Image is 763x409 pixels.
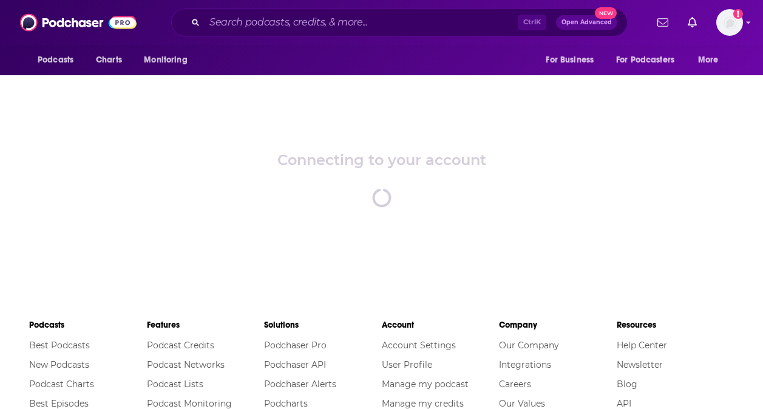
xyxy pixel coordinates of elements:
[205,13,518,32] input: Search podcasts, credits, & more...
[277,151,486,169] div: Connecting to your account
[144,52,187,69] span: Monitoring
[88,49,129,72] a: Charts
[29,379,94,390] a: Podcast Charts
[382,340,456,351] a: Account Settings
[616,52,674,69] span: For Podcasters
[561,19,612,25] span: Open Advanced
[653,12,673,33] a: Show notifications dropdown
[20,11,137,34] img: Podchaser - Follow, Share and Rate Podcasts
[617,314,734,336] li: Resources
[546,52,594,69] span: For Business
[147,398,232,409] a: Podcast Monitoring
[595,7,617,19] span: New
[264,359,326,370] a: Podchaser API
[716,9,743,36] span: Logged in as tessvanden
[147,379,203,390] a: Podcast Lists
[716,9,743,36] img: User Profile
[382,379,469,390] a: Manage my podcast
[29,340,90,351] a: Best Podcasts
[382,359,432,370] a: User Profile
[29,49,89,72] button: open menu
[518,15,546,30] span: Ctrl K
[96,52,122,69] span: Charts
[499,340,559,351] a: Our Company
[617,398,631,409] a: API
[135,49,203,72] button: open menu
[264,379,336,390] a: Podchaser Alerts
[617,340,667,351] a: Help Center
[264,398,308,409] a: Podcharts
[690,49,734,72] button: open menu
[264,314,382,336] li: Solutions
[38,52,73,69] span: Podcasts
[698,52,719,69] span: More
[499,359,551,370] a: Integrations
[537,49,609,72] button: open menu
[147,314,265,336] li: Features
[733,9,743,19] svg: Add a profile image
[29,398,89,409] a: Best Episodes
[556,15,617,30] button: Open AdvancedNew
[499,379,531,390] a: Careers
[29,314,147,336] li: Podcasts
[499,398,545,409] a: Our Values
[499,314,617,336] li: Company
[716,9,743,36] button: Show profile menu
[147,340,214,351] a: Podcast Credits
[683,12,702,33] a: Show notifications dropdown
[617,359,663,370] a: Newsletter
[29,359,89,370] a: New Podcasts
[171,8,628,36] div: Search podcasts, credits, & more...
[147,359,225,370] a: Podcast Networks
[617,379,637,390] a: Blog
[608,49,692,72] button: open menu
[382,314,500,336] li: Account
[382,398,464,409] a: Manage my credits
[264,340,327,351] a: Podchaser Pro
